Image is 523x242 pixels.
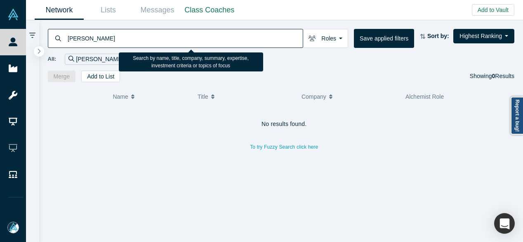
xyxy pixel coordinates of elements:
[35,0,84,20] a: Network
[133,0,182,20] a: Messages
[81,71,120,82] button: Add to List
[427,33,449,39] strong: Sort by:
[303,29,348,48] button: Roles
[453,29,514,43] button: Highest Ranking
[84,0,133,20] a: Lists
[123,55,130,64] button: Remove Filter
[48,121,521,128] h4: No results found.
[65,54,133,65] div: [PERSON_NAME]
[492,73,495,79] strong: 0
[470,71,514,82] div: Showing
[113,88,189,105] button: Name
[354,29,414,48] button: Save applied filters
[7,222,19,233] img: Mia Scott's Account
[113,88,128,105] span: Name
[244,142,324,152] button: To try Fuzzy Search click here
[48,55,57,63] span: All:
[492,73,514,79] span: Results
[511,97,523,135] a: Report a bug!
[182,0,237,20] a: Class Coaches
[302,88,397,105] button: Company
[405,93,444,100] span: Alchemist Role
[67,28,303,48] input: Search by name, title, company, summary, expertise, investment criteria or topics of focus
[7,9,19,20] img: Alchemist Vault Logo
[198,88,208,105] span: Title
[198,88,293,105] button: Title
[48,71,76,82] button: Merge
[472,4,514,16] button: Add to Vault
[302,88,326,105] span: Company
